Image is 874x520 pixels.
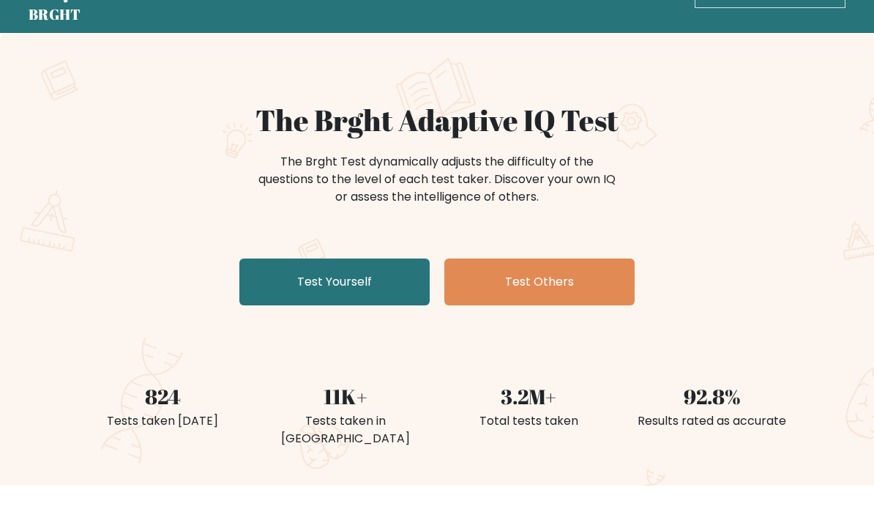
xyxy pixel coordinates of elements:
div: 11K+ [263,382,428,412]
div: 3.2M+ [446,382,611,412]
div: Tests taken in [GEOGRAPHIC_DATA] [263,412,428,447]
div: The Brght Test dynamically adjusts the difficulty of the questions to the level of each test take... [254,153,620,206]
div: Total tests taken [446,412,611,430]
a: Test Yourself [239,259,430,305]
h5: BRGHT [29,6,81,23]
div: 824 [80,382,245,412]
div: Tests taken [DATE] [80,412,245,430]
a: Test Others [444,259,635,305]
div: 92.8% [629,382,794,412]
h1: The Brght Adaptive IQ Test [80,103,794,138]
div: Results rated as accurate [629,412,794,430]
